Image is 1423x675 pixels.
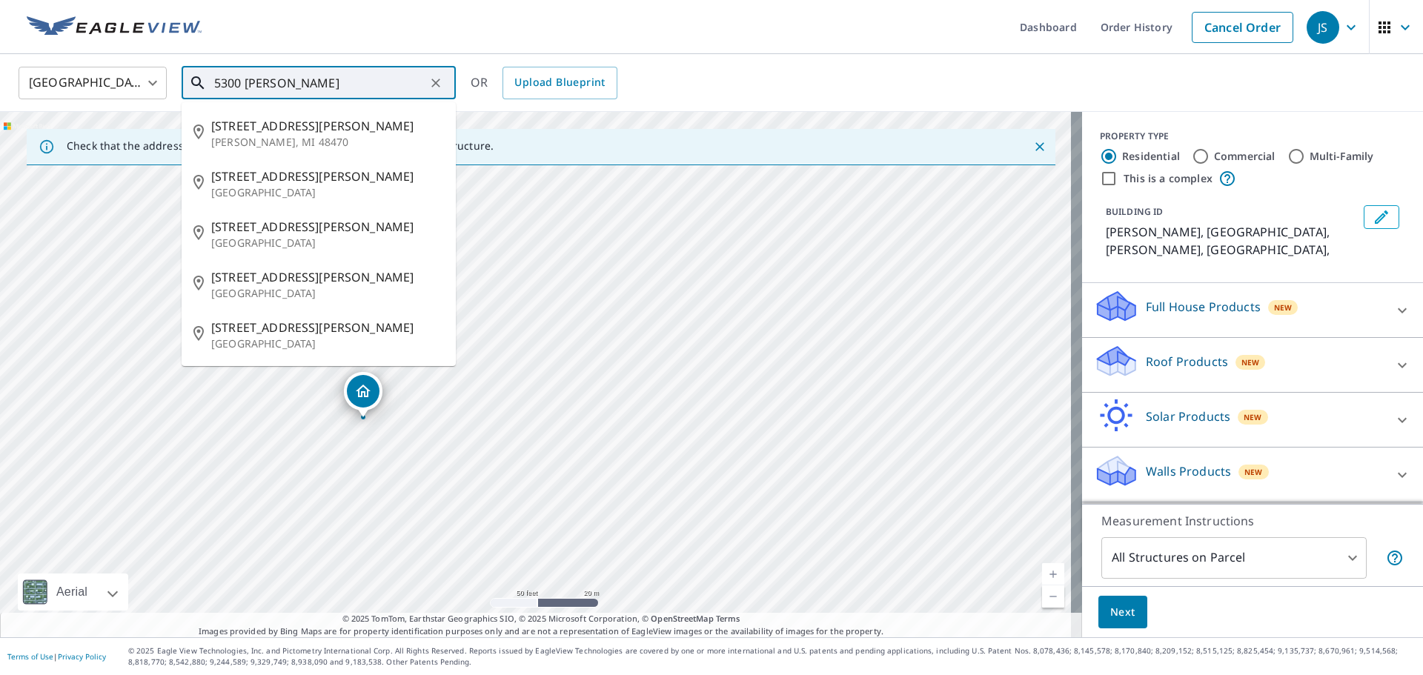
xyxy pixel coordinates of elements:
[214,62,425,104] input: Search by address or latitude-longitude
[1042,585,1064,608] a: Current Level 19, Zoom Out
[1214,149,1276,164] label: Commercial
[1094,289,1411,331] div: Full House ProductsNew
[1106,205,1163,218] p: BUILDING ID
[211,286,444,301] p: [GEOGRAPHIC_DATA]
[19,62,167,104] div: [GEOGRAPHIC_DATA]
[1030,137,1049,156] button: Close
[1094,453,1411,496] div: Walls ProductsNew
[1310,149,1374,164] label: Multi-Family
[211,268,444,286] span: [STREET_ADDRESS][PERSON_NAME]
[651,613,713,624] a: OpenStreetMap
[425,73,446,93] button: Clear
[128,645,1416,668] p: © 2025 Eagle View Technologies, Inc. and Pictometry International Corp. All Rights Reserved. Repo...
[211,167,444,185] span: [STREET_ADDRESS][PERSON_NAME]
[1101,512,1404,530] p: Measurement Instructions
[344,372,382,418] div: Dropped pin, building 1, Residential property, Helen, GA Helen, GA
[1146,353,1228,370] p: Roof Products
[342,613,740,625] span: © 2025 TomTom, Earthstar Geographics SIO, © 2025 Microsoft Corporation, ©
[7,652,106,661] p: |
[1244,411,1262,423] span: New
[58,651,106,662] a: Privacy Policy
[514,73,605,92] span: Upload Blueprint
[1192,12,1293,43] a: Cancel Order
[1042,563,1064,585] a: Current Level 19, Zoom In
[1094,399,1411,441] div: Solar ProductsNew
[1100,130,1405,143] div: PROPERTY TYPE
[1098,596,1147,629] button: Next
[1094,344,1411,386] div: Roof ProductsNew
[211,185,444,200] p: [GEOGRAPHIC_DATA]
[502,67,617,99] a: Upload Blueprint
[1146,408,1230,425] p: Solar Products
[1364,205,1399,229] button: Edit building 1
[1307,11,1339,44] div: JS
[7,651,53,662] a: Terms of Use
[1101,537,1367,579] div: All Structures on Parcel
[1244,466,1263,478] span: New
[52,573,92,611] div: Aerial
[1124,171,1213,186] label: This is a complex
[471,67,617,99] div: OR
[1241,356,1260,368] span: New
[716,613,740,624] a: Terms
[18,573,128,611] div: Aerial
[67,139,494,153] p: Check that the address is accurate, then drag the marker over the correct structure.
[1106,223,1358,259] p: [PERSON_NAME], [GEOGRAPHIC_DATA], [PERSON_NAME], [GEOGRAPHIC_DATA],
[1110,603,1135,622] span: Next
[27,16,202,39] img: EV Logo
[211,319,444,336] span: [STREET_ADDRESS][PERSON_NAME]
[1386,549,1404,567] span: Your report will include each building or structure inside the parcel boundary. In some cases, du...
[211,117,444,135] span: [STREET_ADDRESS][PERSON_NAME]
[1146,462,1231,480] p: Walls Products
[1122,149,1180,164] label: Residential
[211,218,444,236] span: [STREET_ADDRESS][PERSON_NAME]
[211,135,444,150] p: [PERSON_NAME], MI 48470
[1274,302,1293,313] span: New
[211,336,444,351] p: [GEOGRAPHIC_DATA]
[1146,298,1261,316] p: Full House Products
[211,236,444,250] p: [GEOGRAPHIC_DATA]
